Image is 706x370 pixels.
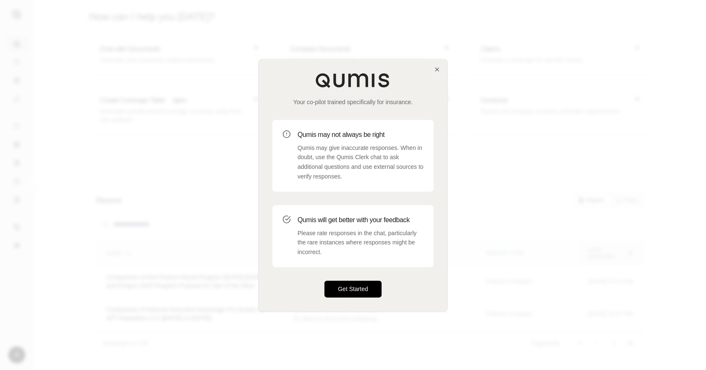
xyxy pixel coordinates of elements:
[298,143,424,181] p: Qumis may give inaccurate responses. When in doubt, use the Qumis Clerk chat to ask additional qu...
[324,281,382,297] button: Get Started
[272,98,434,106] p: Your co-pilot trained specifically for insurance.
[315,73,391,88] img: Qumis Logo
[298,130,424,140] h3: Qumis may not always be right
[298,215,424,225] h3: Qumis will get better with your feedback
[298,228,424,257] p: Please rate responses in the chat, particularly the rare instances where responses might be incor...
